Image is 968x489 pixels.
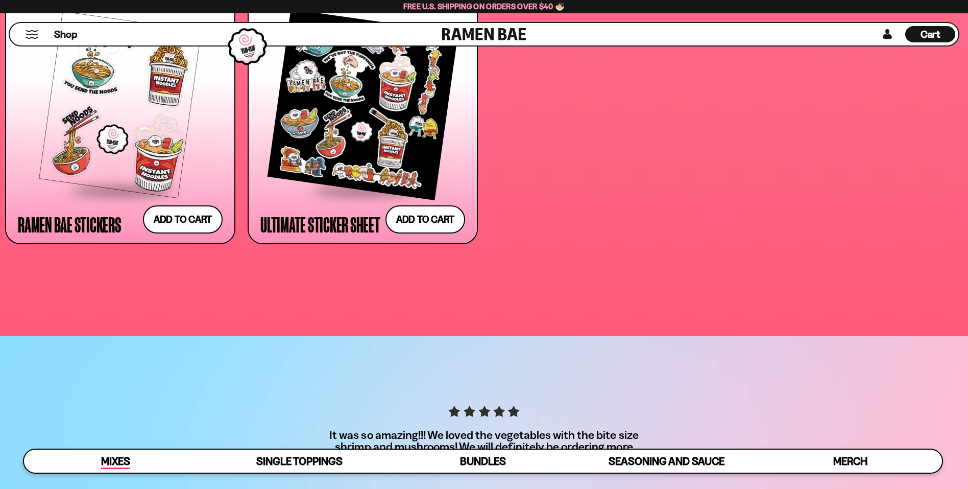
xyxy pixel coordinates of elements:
[321,429,647,464] p: It was so amazing!!! We loved the vegetables with the bite size shrimp and mushrooms! We will def...
[143,205,223,234] button: Add to cart
[54,26,77,42] a: Shop
[260,215,380,234] div: Ultimate Sticker Sheet
[25,30,39,39] button: Mobile Menu Trigger
[18,215,121,234] div: Ramen Bae Stickers
[403,2,565,11] span: Free U.S. Shipping on Orders over $40 🍜
[54,28,77,41] span: Shop
[385,205,465,234] button: Add to cart
[921,28,940,40] span: Cart
[905,23,955,45] div: Cart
